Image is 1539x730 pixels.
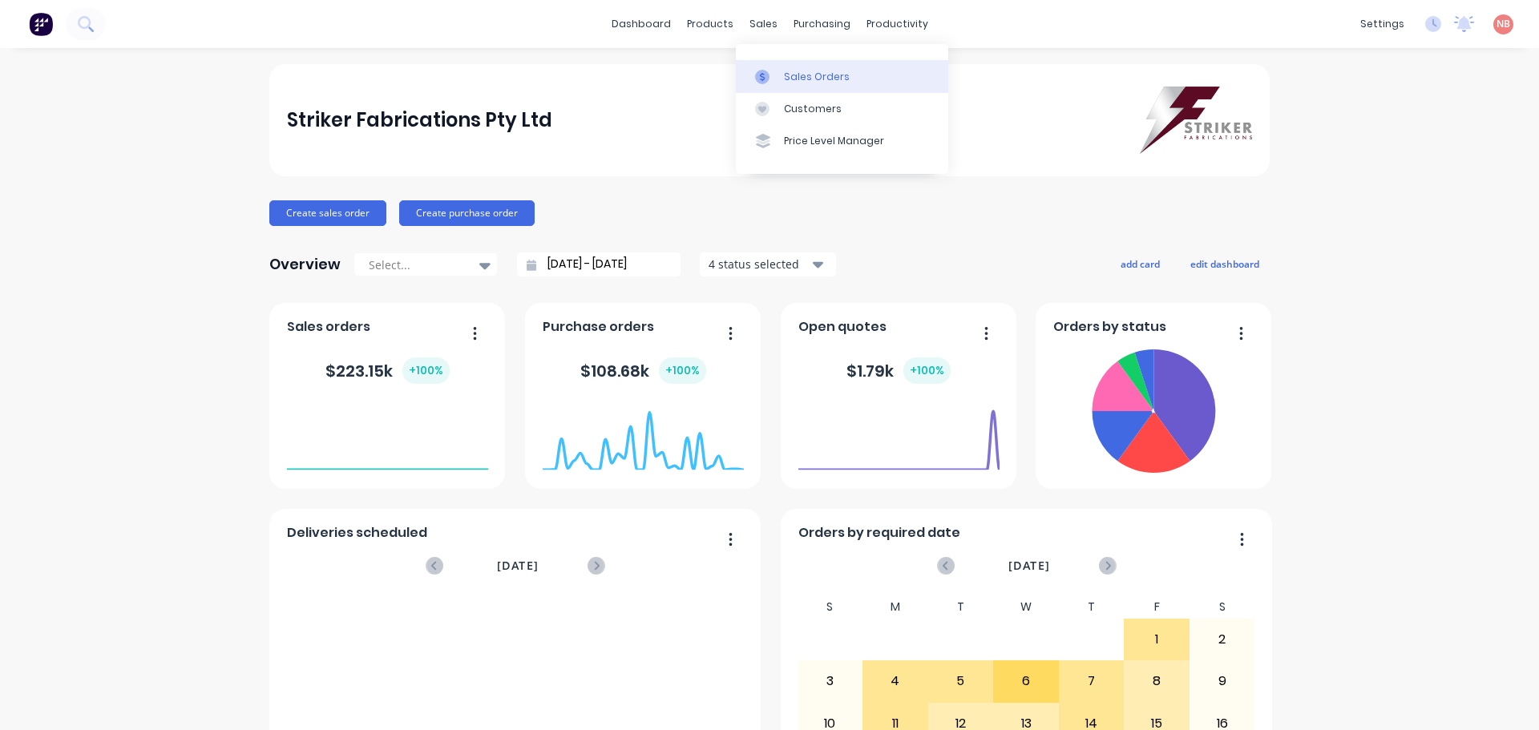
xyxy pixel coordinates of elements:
[1125,619,1189,659] div: 1
[798,317,887,337] span: Open quotes
[1190,661,1254,701] div: 9
[1125,661,1189,701] div: 8
[1190,619,1254,659] div: 2
[798,661,862,701] div: 3
[846,357,951,384] div: $ 1.79k
[604,12,679,36] a: dashboard
[993,595,1059,619] div: W
[1140,87,1252,154] img: Striker Fabrications Pty Ltd
[1124,595,1190,619] div: F
[1497,17,1510,31] span: NB
[784,102,842,116] div: Customers
[679,12,741,36] div: products
[1180,253,1270,274] button: edit dashboard
[928,595,994,619] div: T
[580,357,706,384] div: $ 108.68k
[784,134,884,148] div: Price Level Manager
[287,104,552,136] div: Striker Fabrications Pty Ltd
[29,12,53,36] img: Factory
[1053,317,1166,337] span: Orders by status
[700,252,836,276] button: 4 status selected
[325,357,450,384] div: $ 223.15k
[402,357,450,384] div: + 100 %
[1352,12,1412,36] div: settings
[736,125,948,157] a: Price Level Manager
[709,256,810,272] div: 4 status selected
[798,595,863,619] div: S
[287,317,370,337] span: Sales orders
[269,248,341,280] div: Overview
[903,357,951,384] div: + 100 %
[736,93,948,125] a: Customers
[862,595,928,619] div: M
[1060,661,1124,701] div: 7
[741,12,786,36] div: sales
[994,661,1058,701] div: 6
[1110,253,1170,274] button: add card
[784,70,850,84] div: Sales Orders
[1008,557,1050,575] span: [DATE]
[497,557,539,575] span: [DATE]
[786,12,858,36] div: purchasing
[929,661,993,701] div: 5
[399,200,535,226] button: Create purchase order
[269,200,386,226] button: Create sales order
[1190,595,1255,619] div: S
[543,317,654,337] span: Purchase orders
[1059,595,1125,619] div: T
[659,357,706,384] div: + 100 %
[736,60,948,92] a: Sales Orders
[863,661,927,701] div: 4
[858,12,936,36] div: productivity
